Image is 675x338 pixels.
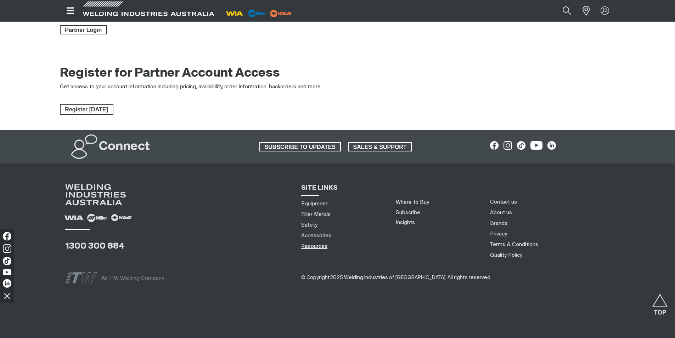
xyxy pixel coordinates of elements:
a: Terms & Conditions [490,241,538,248]
span: ​​​​​​​​​​​​​​​​​​ ​​​​​​ [301,275,491,280]
a: miller [268,11,294,16]
span: An ITW Welding Company [101,276,164,281]
span: SUBSCRIBE TO UPDATES [260,142,340,151]
a: Safety [301,221,317,229]
a: Subscribe [396,210,420,215]
button: Scroll to top [652,294,668,310]
a: Accessories [301,232,331,239]
span: © Copyright 2025 Welding Industries of [GEOGRAPHIC_DATA] . All rights reserved. [301,275,491,280]
a: Register Today [60,104,113,115]
a: 1300 300 884 [65,242,125,250]
span: Register [DATE] [61,104,113,115]
a: SUBSCRIBE TO UPDATES [259,142,341,151]
a: Where to Buy [396,200,429,205]
a: Contact us [490,198,517,206]
a: About us [490,209,512,216]
a: Quality Policy [490,251,522,259]
img: YouTube [3,269,11,275]
span: SALES & SUPPORT [349,142,411,151]
a: SALES & SUPPORT [348,142,412,151]
button: Partner Login [60,25,107,34]
nav: Sitemap [299,198,387,251]
span: Get access to your account information including pricing, availability, order information, backor... [60,84,322,89]
button: Search products [555,3,579,19]
a: Privacy [490,230,507,238]
a: Resources [301,243,327,250]
a: Equipment [301,200,328,207]
a: Insights [396,220,415,225]
a: Brands [490,220,507,227]
span: Partner Login [61,25,107,34]
img: LinkedIn [3,279,11,288]
img: Instagram [3,244,11,253]
img: Facebook [3,232,11,240]
h2: Register for Partner Account Access [60,66,280,81]
input: Product name or item number... [546,3,579,19]
img: TikTok [3,257,11,265]
img: hide socials [1,290,13,302]
span: SITE LINKS [301,185,338,191]
img: miller [268,8,294,19]
a: Filler Metals [301,211,331,218]
nav: Footer [488,196,623,260]
h2: Connect [99,139,150,155]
